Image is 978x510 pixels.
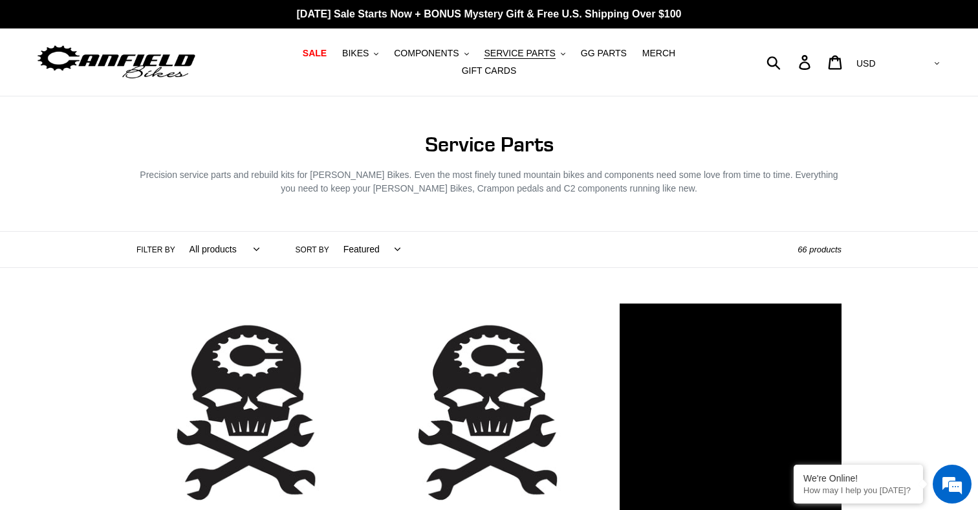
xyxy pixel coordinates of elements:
[803,485,913,495] p: How may I help you today?
[336,45,385,62] button: BIKES
[136,168,842,195] p: Precision service parts and rebuild kits for [PERSON_NAME] Bikes. Even the most finely tuned moun...
[303,48,327,59] span: SALE
[462,65,517,76] span: GIFT CARDS
[636,45,682,62] a: MERCH
[803,473,913,483] div: We're Online!
[581,48,627,59] span: GG PARTS
[342,48,369,59] span: BIKES
[36,42,197,83] img: Canfield Bikes
[136,244,175,256] label: Filter by
[455,62,523,80] a: GIFT CARDS
[477,45,571,62] button: SERVICE PARTS
[425,131,554,157] span: Service Parts
[774,48,807,76] input: Search
[798,245,842,254] span: 66 products
[387,45,475,62] button: COMPONENTS
[642,48,675,59] span: MERCH
[484,48,555,59] span: SERVICE PARTS
[394,48,459,59] span: COMPONENTS
[574,45,633,62] a: GG PARTS
[296,45,333,62] a: SALE
[296,244,329,256] label: Sort by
